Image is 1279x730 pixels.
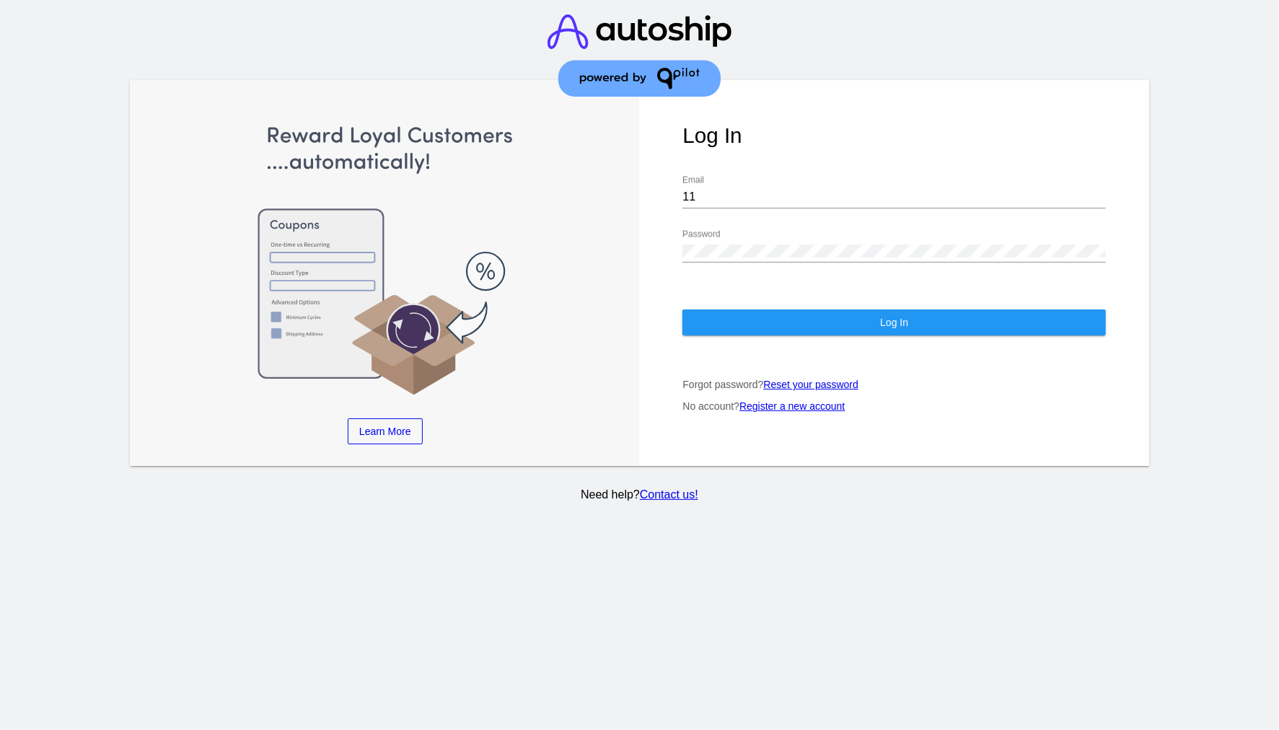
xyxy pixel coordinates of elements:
input: Email [682,190,1106,203]
p: No account? [682,400,1106,412]
p: Forgot password? [682,379,1106,390]
h1: Log In [682,123,1106,148]
a: Learn More [348,418,423,444]
button: Log In [682,309,1106,335]
p: Need help? [127,488,1151,501]
span: Learn More [359,426,411,437]
a: Reset your password [764,379,859,390]
img: Apply Coupons Automatically to Scheduled Orders with QPilot [173,123,597,397]
span: Log In [880,317,908,328]
a: Register a new account [739,400,845,412]
a: Contact us! [640,488,698,501]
